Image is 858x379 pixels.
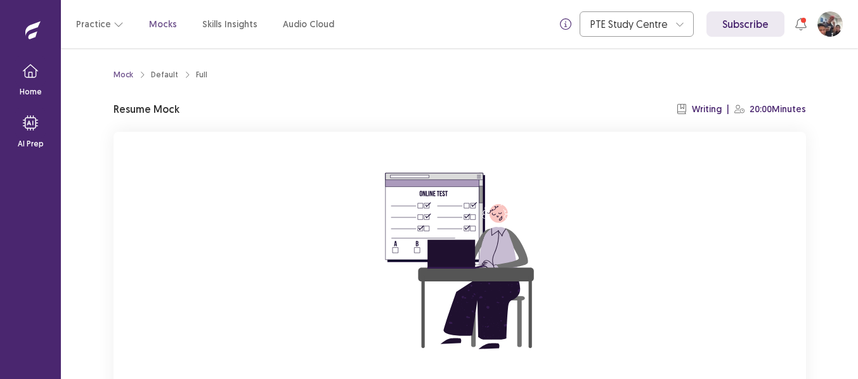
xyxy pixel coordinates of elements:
[202,18,257,31] a: Skills Insights
[20,86,42,98] p: Home
[590,12,669,36] div: PTE Study Centre
[706,11,784,37] a: Subscribe
[817,11,843,37] button: User Profile Image
[692,103,722,116] p: Writing
[114,69,207,80] nav: breadcrumb
[114,101,179,117] p: Resume Mock
[18,138,44,150] p: AI Prep
[554,13,577,35] button: info
[151,69,178,80] div: Default
[76,13,124,35] button: Practice
[727,103,729,116] p: |
[114,69,133,80] a: Mock
[346,147,574,375] img: attend-mock
[149,18,177,31] a: Mocks
[196,69,207,80] div: Full
[283,18,334,31] a: Audio Cloud
[750,103,806,116] p: 20:00 Minutes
